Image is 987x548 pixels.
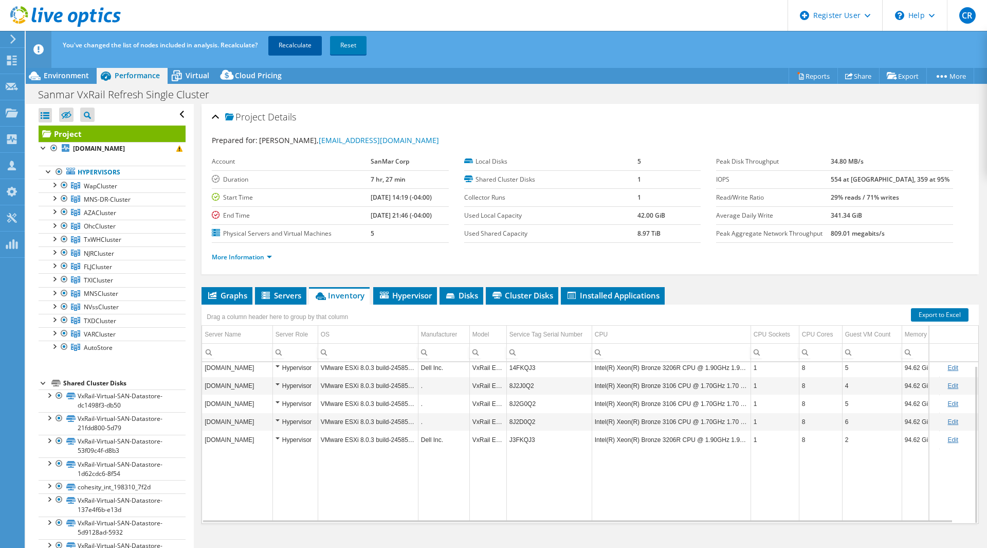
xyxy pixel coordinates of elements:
[205,328,241,341] div: Server Name
[418,326,469,344] td: Manufacturer Column
[63,41,258,49] span: You've changed the list of nodes included in analysis. Recalculate?
[845,328,891,341] div: Guest VM Count
[959,7,976,24] span: CR
[39,192,186,206] a: MNS-DR-Cluster
[260,290,301,300] span: Servers
[837,68,880,84] a: Share
[84,343,113,352] span: AutoStore
[464,228,637,239] label: Used Shared Capacity
[319,135,439,145] a: [EMAIL_ADDRESS][DOMAIN_NAME]
[911,308,968,322] a: Export to Excel
[330,36,367,55] a: Reset
[637,211,665,220] b: 42.00 GiB
[318,377,418,395] td: Column OS, Value VMware ESXi 8.0.3 build-24585383
[272,413,318,431] td: Column Server Role, Value Hypervisor
[751,326,799,344] td: CPU Sockets Column
[509,328,583,341] div: Service Tag Serial Number
[84,208,116,217] span: AZACluster
[371,175,406,184] b: 7 hr, 27 min
[902,413,939,431] td: Column Memory, Value 94.62 GiB
[371,211,432,220] b: [DATE] 21:46 (-04:00)
[592,431,751,449] td: Column CPU, Value Intel(R) Xeon(R) Bronze 3206R CPU @ 1.90GHz 1.90 GHz
[879,68,927,84] a: Export
[272,326,318,344] td: Server Role Column
[445,290,478,300] span: Disks
[947,400,958,408] a: Edit
[202,359,272,377] td: Column Server Name, Value fljvirt4.corp.sanmar.com
[39,233,186,246] a: TxWHCluster
[789,68,838,84] a: Reports
[39,260,186,273] a: FLJCluster
[592,377,751,395] td: Column CPU, Value Intel(R) Xeon(R) Bronze 3106 CPU @ 1.70GHz 1.70 GHz
[212,210,371,221] label: End Time
[84,182,117,190] span: WapCluster
[799,431,842,449] td: Column CPU Cores, Value 8
[39,457,186,480] a: VxRail-Virtual-SAN-Datastore-1d62cdc6-8f54
[39,390,186,412] a: VxRail-Virtual-SAN-Datastore-dc1498f3-db50
[751,395,799,413] td: Column CPU Sockets, Value 1
[314,290,364,300] span: Inventory
[39,300,186,314] a: NVssCluster
[799,326,842,344] td: CPU Cores Column
[506,377,592,395] td: Column Service Tag Serial Number, Value 8J2J0Q2
[115,70,160,80] span: Performance
[506,359,592,377] td: Column Service Tag Serial Number, Value 14FKQJ3
[259,135,439,145] span: [PERSON_NAME],
[947,364,958,372] a: Edit
[39,206,186,219] a: AZACluster
[321,328,330,341] div: OS
[842,395,902,413] td: Column Guest VM Count, Value 5
[716,228,831,239] label: Peak Aggregate Network Throughput
[418,413,469,431] td: Column Manufacturer, Value .
[902,359,939,377] td: Column Memory, Value 94.62 GiB
[464,174,637,185] label: Shared Cluster Disks
[831,229,885,238] b: 809.01 megabits/s
[506,326,592,344] td: Service Tag Serial Number Column
[39,166,186,179] a: Hypervisors
[202,413,272,431] td: Column Server Name, Value fljvirt1.corp.sanmar.com
[268,36,322,55] a: Recalculate
[592,395,751,413] td: Column CPU, Value Intel(R) Xeon(R) Bronze 3106 CPU @ 1.70GHz 1.70 GHz
[202,395,272,413] td: Column Server Name, Value fljvirt2.corp.sanmar.com
[202,377,272,395] td: Column Server Name, Value fljvirt3.corp.sanmar.com
[472,328,489,341] div: Model
[84,249,114,258] span: NJRCluster
[418,431,469,449] td: Column Manufacturer, Value Dell Inc.
[33,89,225,100] h1: Sanmar VxRail Refresh Single Cluster
[212,174,371,185] label: Duration
[84,262,112,271] span: FLJCluster
[895,11,904,20] svg: \n
[318,413,418,431] td: Column OS, Value VMware ESXi 8.0.3 build-24585383
[506,431,592,449] td: Column Service Tag Serial Number, Value J3FKQJ3
[751,343,799,361] td: Column CPU Sockets, Filter cell
[831,175,949,184] b: 554 at [GEOGRAPHIC_DATA], 359 at 95%
[464,156,637,167] label: Local Disks
[902,377,939,395] td: Column Memory, Value 94.62 GiB
[802,328,833,341] div: CPU Cores
[469,395,506,413] td: Column Model, Value VxRail E560
[464,210,637,221] label: Used Local Capacity
[235,70,282,80] span: Cloud Pricing
[831,157,864,166] b: 34.80 MB/s
[84,303,119,311] span: NVssCluster
[371,193,432,202] b: [DATE] 14:19 (-04:00)
[902,343,939,361] td: Column Memory, Filter cell
[84,195,131,204] span: MNS-DR-Cluster
[39,246,186,260] a: NJRCluster
[84,330,116,339] span: VARCluster
[39,179,186,192] a: WapCluster
[947,418,958,426] a: Edit
[592,326,751,344] td: CPU Column
[491,290,553,300] span: Cluster Disks
[318,326,418,344] td: OS Column
[637,175,641,184] b: 1
[926,68,974,84] a: More
[799,359,842,377] td: Column CPU Cores, Value 8
[39,412,186,435] a: VxRail-Virtual-SAN-Datastore-21fdd800-5d79
[272,431,318,449] td: Column Server Role, Value Hypervisor
[39,273,186,287] a: TXICluster
[469,343,506,361] td: Column Model, Filter cell
[799,395,842,413] td: Column CPU Cores, Value 8
[276,362,315,374] div: Hypervisor
[947,382,958,390] a: Edit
